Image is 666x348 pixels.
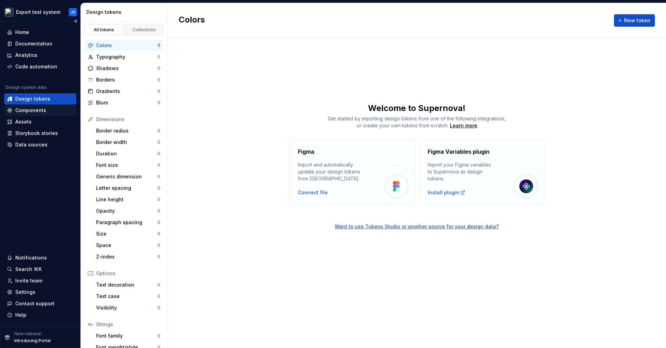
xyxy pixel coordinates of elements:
[428,161,496,182] div: Import your Figma variables to Supernova as design tokens.
[157,100,160,105] div: 0
[157,231,160,237] div: 0
[93,171,163,182] a: Generic dimension0
[6,85,46,90] div: Design system data
[4,27,76,38] a: Home
[157,77,160,83] div: 0
[15,40,52,47] div: Documentation
[157,88,160,94] div: 0
[4,128,76,139] a: Storybook stories
[96,173,157,180] div: Generic dimension
[157,243,160,248] div: 0
[93,137,163,148] a: Border width0
[85,74,163,85] a: Borders0
[157,185,160,191] div: 0
[96,321,160,328] div: Strings
[157,128,160,134] div: 0
[179,14,205,27] h2: Colors
[85,63,163,74] a: Shadows0
[93,160,163,171] a: Font size0
[4,252,76,263] button: Notifications
[96,185,157,192] div: Letter spacing
[96,196,157,203] div: Line height
[93,217,163,228] a: Paragraph spacing0
[96,88,157,95] div: Gradients
[96,253,157,260] div: Z-index
[335,223,499,230] button: Want to use Tokens Studio or another source for your design data?
[93,330,163,341] a: Font family0
[298,147,314,156] h4: Figma
[4,50,76,61] a: Analytics
[15,52,37,59] div: Analytics
[450,122,477,129] a: Learn more
[157,294,160,299] div: 0
[93,240,163,251] a: Space0
[96,281,157,288] div: Text decoration
[96,242,157,249] div: Space
[298,161,366,182] div: Import and automatically update your design tokens from [GEOGRAPHIC_DATA].
[4,309,76,321] button: Help
[4,139,76,150] a: Data sources
[15,95,50,102] div: Design tokens
[127,27,162,33] div: Collections
[96,293,157,300] div: Text case
[15,130,58,137] div: Storybook stories
[4,38,76,49] a: Documentation
[614,14,655,27] button: New token
[157,208,160,214] div: 0
[93,279,163,290] a: Text decoration0
[157,139,160,145] div: 0
[85,97,163,108] a: Blurs0
[15,118,32,125] div: Assets
[96,99,157,106] div: Blurs
[93,302,163,313] a: Visibility0
[85,40,163,51] a: Colors0
[96,207,157,214] div: Opacity
[87,27,121,33] div: All tokens
[157,162,160,168] div: 0
[168,204,666,230] a: Want to use Tokens Studio or another source for your design data?
[96,76,157,83] div: Borders
[157,151,160,156] div: 0
[96,139,157,146] div: Border width
[85,51,163,62] a: Typography0
[4,116,76,127] a: Assets
[93,228,163,239] a: Size0
[157,220,160,225] div: 0
[157,254,160,260] div: 0
[4,275,76,286] a: Invite team
[157,66,160,71] div: 0
[157,305,160,311] div: 0
[157,54,160,60] div: 0
[1,5,79,19] button: Export test systemJS
[157,333,160,339] div: 0
[4,61,76,72] a: Code automation
[16,9,60,16] div: Export test system
[298,189,328,196] button: Connect file
[328,116,506,128] span: Get started by importing design tokens from one of the following integrations, or create your own...
[15,29,29,36] div: Home
[15,141,48,148] div: Data sources
[96,230,157,237] div: Size
[71,9,75,15] div: JS
[96,65,157,72] div: Shadows
[86,9,164,16] div: Design tokens
[4,264,76,275] button: Search ⌘K
[428,189,466,196] a: Install plugin
[96,127,157,134] div: Border radius
[93,125,163,136] a: Border radius0
[4,105,76,116] a: Components
[96,162,157,169] div: Font size
[157,43,160,48] div: 0
[96,304,157,311] div: Visibility
[71,16,80,26] button: Collapse sidebar
[4,287,76,298] a: Settings
[15,300,54,307] div: Contact support
[4,298,76,309] button: Contact support
[15,63,57,70] div: Code automation
[15,312,26,319] div: Help
[15,254,47,261] div: Notifications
